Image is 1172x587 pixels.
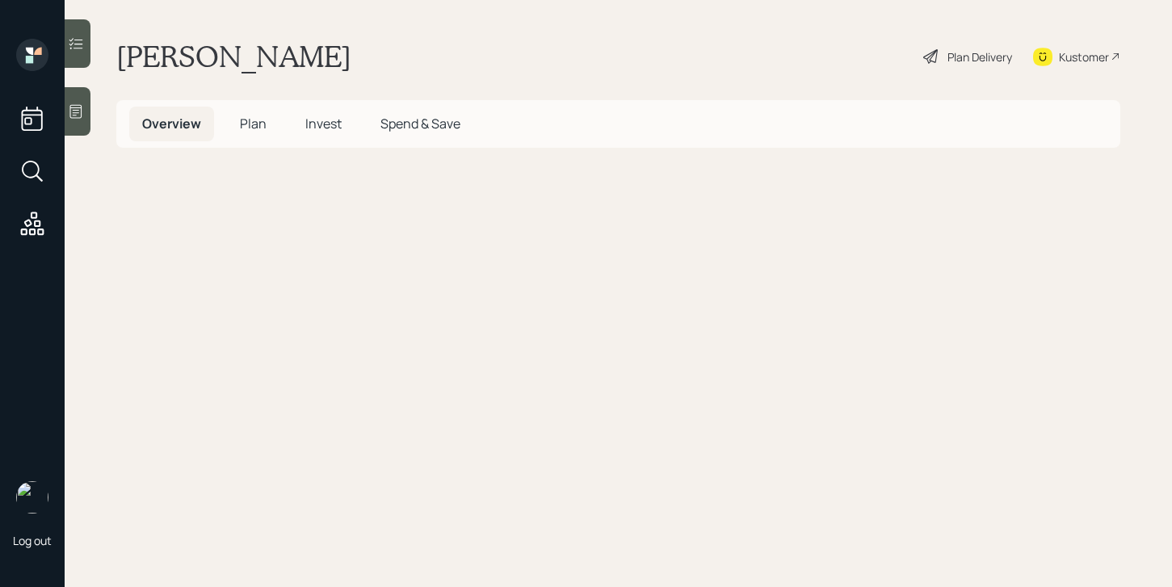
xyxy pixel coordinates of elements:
span: Overview [142,115,201,132]
img: retirable_logo.png [16,481,48,514]
span: Spend & Save [380,115,460,132]
div: Log out [13,533,52,548]
h1: [PERSON_NAME] [116,39,351,74]
span: Plan [240,115,267,132]
div: Kustomer [1059,48,1109,65]
span: Invest [305,115,342,132]
div: Plan Delivery [947,48,1012,65]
